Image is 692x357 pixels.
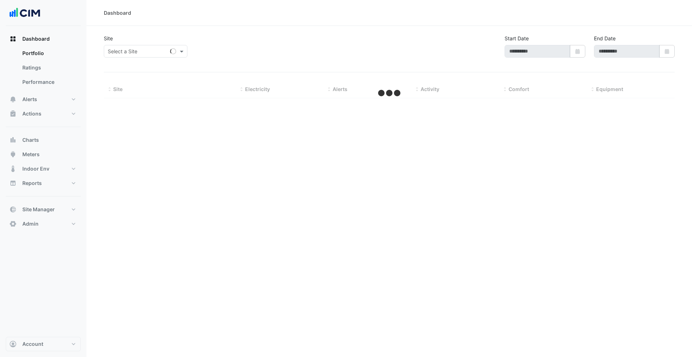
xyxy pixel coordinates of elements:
button: Alerts [6,92,81,107]
button: Dashboard [6,32,81,46]
div: Dashboard [104,9,131,17]
a: Portfolio [17,46,81,60]
span: Electricity [245,86,270,92]
span: Dashboard [22,35,50,42]
button: Charts [6,133,81,147]
label: End Date [594,35,616,42]
button: Actions [6,107,81,121]
button: Reports [6,176,81,190]
img: Company Logo [9,6,41,20]
app-icon: Meters [9,151,17,158]
span: Comfort [509,86,529,92]
span: Equipment [596,86,623,92]
span: Indoor Env [22,165,49,172]
app-icon: Site Manager [9,206,17,213]
app-icon: Reports [9,180,17,187]
button: Indoor Env [6,162,81,176]
span: Charts [22,136,39,144]
div: Dashboard [6,46,81,92]
button: Account [6,337,81,351]
span: Admin [22,220,39,227]
app-icon: Indoor Env [9,165,17,172]
app-icon: Admin [9,220,17,227]
a: Ratings [17,60,81,75]
app-icon: Alerts [9,96,17,103]
span: Actions [22,110,41,117]
span: Meters [22,151,40,158]
a: Performance [17,75,81,89]
span: Site [113,86,123,92]
span: Account [22,340,43,348]
span: Alerts [22,96,37,103]
span: Activity [421,86,439,92]
app-icon: Dashboard [9,35,17,42]
label: Start Date [505,35,529,42]
span: Site Manager [22,206,55,213]
span: Alerts [333,86,347,92]
button: Admin [6,217,81,231]
button: Site Manager [6,202,81,217]
button: Meters [6,147,81,162]
app-icon: Actions [9,110,17,117]
label: Site [104,35,113,42]
span: Reports [22,180,42,187]
app-icon: Charts [9,136,17,144]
